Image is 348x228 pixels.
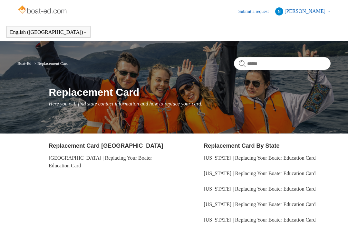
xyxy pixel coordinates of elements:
[204,202,315,207] a: [US_STATE] | Replacing Your Boater Education Card
[49,143,163,149] a: Replacement Card [GEOGRAPHIC_DATA]
[238,8,275,15] a: Submit a request
[17,61,33,66] li: Boat-Ed
[49,100,331,108] p: Here you will find state contact information and how to replace your card.
[204,217,315,223] a: [US_STATE] | Replacing Your Boater Education Card
[326,206,343,223] div: Live chat
[204,143,279,149] a: Replacement Card By State
[17,61,31,66] a: Boat-Ed
[234,57,331,70] input: Search
[33,61,69,66] li: Replacement Card
[285,8,325,14] span: [PERSON_NAME]
[204,171,315,176] a: [US_STATE] | Replacing Your Boater Education Card
[49,155,152,168] a: [GEOGRAPHIC_DATA] | Replacing Your Boater Education Card
[10,29,87,35] button: English ([GEOGRAPHIC_DATA])
[204,155,315,161] a: [US_STATE] | Replacing Your Boater Education Card
[49,84,331,100] h1: Replacement Card
[275,7,331,15] button: [PERSON_NAME]
[204,186,315,192] a: [US_STATE] | Replacing Your Boater Education Card
[17,4,69,17] img: Boat-Ed Help Center home page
